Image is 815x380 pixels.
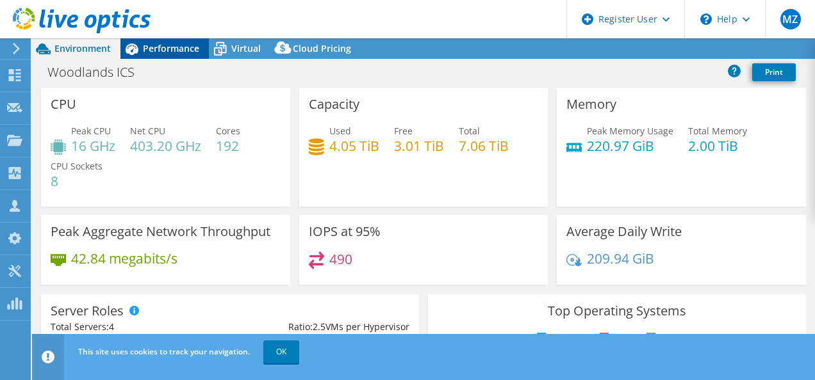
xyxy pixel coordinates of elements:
a: Print [752,63,796,81]
span: Total Memory [688,125,747,137]
h3: Server Roles [51,304,124,318]
h3: IOPS at 95% [309,225,381,239]
li: Linux [597,331,635,345]
span: Performance [143,42,199,54]
span: Total [459,125,480,137]
span: Peak Memory Usage [587,125,673,137]
h1: Woodlands ICS [42,65,154,79]
h4: 3.01 TiB [394,139,444,153]
h4: 220.97 GiB [587,139,673,153]
div: Ratio: VMs per Hypervisor [230,320,409,334]
span: Net CPU [130,125,165,137]
span: This site uses cookies to track your navigation. [78,346,250,357]
span: Environment [54,42,111,54]
h3: Average Daily Write [566,225,682,239]
span: 2.5 [313,321,325,333]
h4: 7.06 TiB [459,139,509,153]
span: MZ [780,9,801,29]
li: Windows [534,331,588,345]
svg: \n [700,13,712,25]
h3: Peak Aggregate Network Throughput [51,225,270,239]
span: Peak CPU [71,125,111,137]
h4: 2.00 TiB [688,139,747,153]
h3: Memory [566,97,616,111]
div: Total Servers: [51,320,230,334]
h4: 8 [51,174,103,188]
span: Virtual [231,42,261,54]
h4: 192 [216,139,240,153]
li: VMware [643,331,693,345]
h4: 403.20 GHz [130,139,201,153]
h3: Top Operating Systems [438,304,796,318]
span: 4 [109,321,114,333]
span: Cloud Pricing [293,42,351,54]
h3: CPU [51,97,76,111]
span: CPU Sockets [51,160,103,172]
h4: 209.94 GiB [587,251,654,265]
h3: Capacity [309,97,359,111]
span: Cores [216,125,240,137]
a: OK [263,340,299,363]
h4: 490 [329,252,352,266]
span: Used [329,125,351,137]
span: Free [394,125,413,137]
h4: 42.84 megabits/s [71,251,177,265]
h4: 16 GHz [71,139,115,153]
h4: 4.05 TiB [329,139,379,153]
